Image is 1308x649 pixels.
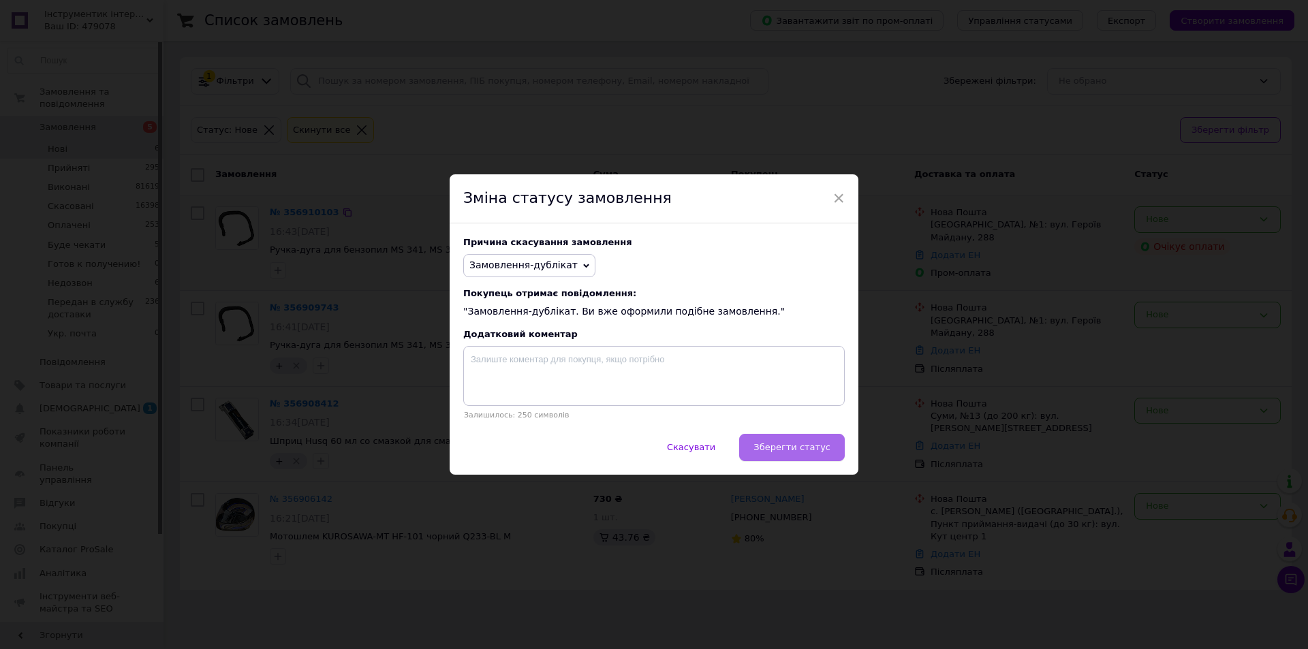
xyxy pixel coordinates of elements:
div: Зміна статусу замовлення [450,174,858,223]
div: Додатковий коментар [463,329,845,339]
button: Зберегти статус [739,434,845,461]
span: × [832,187,845,210]
div: Причина скасування замовлення [463,237,845,247]
span: Скасувати [667,442,715,452]
p: Залишилось: 250 символів [463,411,845,420]
button: Скасувати [653,434,730,461]
div: "Замовлення-дублікат. Ви вже оформили подібне замовлення." [463,288,845,319]
span: Зберегти статус [753,442,830,452]
span: Замовлення-дублікат [469,259,578,270]
span: Покупець отримає повідомлення: [463,288,845,298]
